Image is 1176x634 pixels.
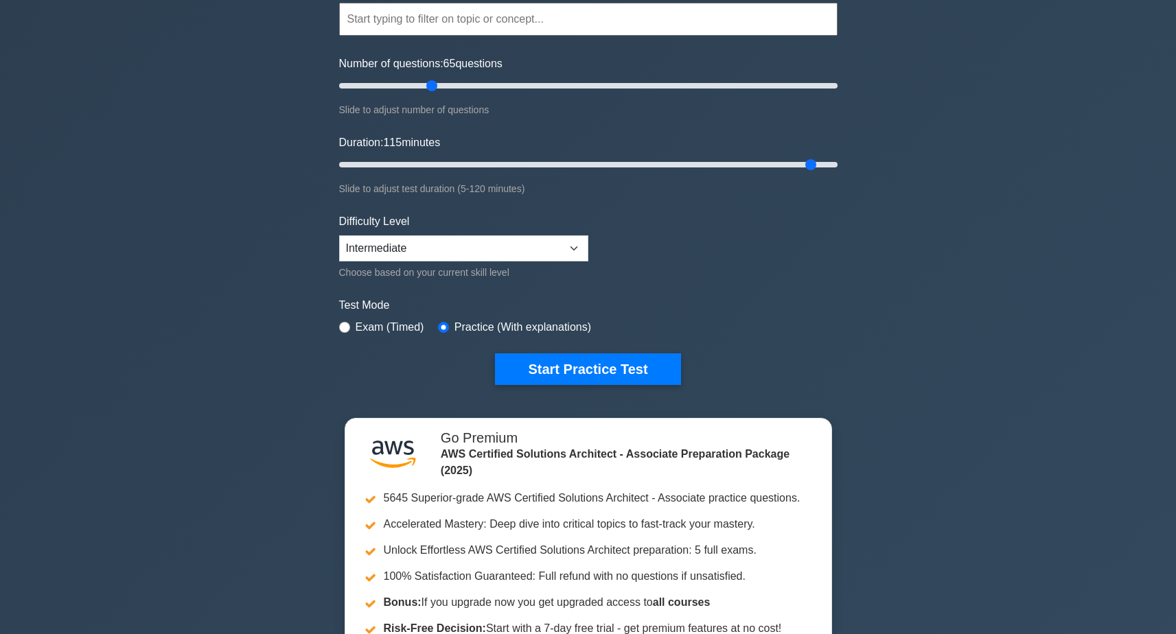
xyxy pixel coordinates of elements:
[339,213,410,230] label: Difficulty Level
[356,319,424,336] label: Exam (Timed)
[495,353,680,385] button: Start Practice Test
[443,58,456,69] span: 65
[383,137,402,148] span: 115
[339,297,838,314] label: Test Mode
[339,134,441,151] label: Duration: minutes
[454,319,591,336] label: Practice (With explanations)
[339,180,838,197] div: Slide to adjust test duration (5-120 minutes)
[339,102,838,118] div: Slide to adjust number of questions
[339,264,588,281] div: Choose based on your current skill level
[339,56,503,72] label: Number of questions: questions
[339,3,838,36] input: Start typing to filter on topic or concept...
